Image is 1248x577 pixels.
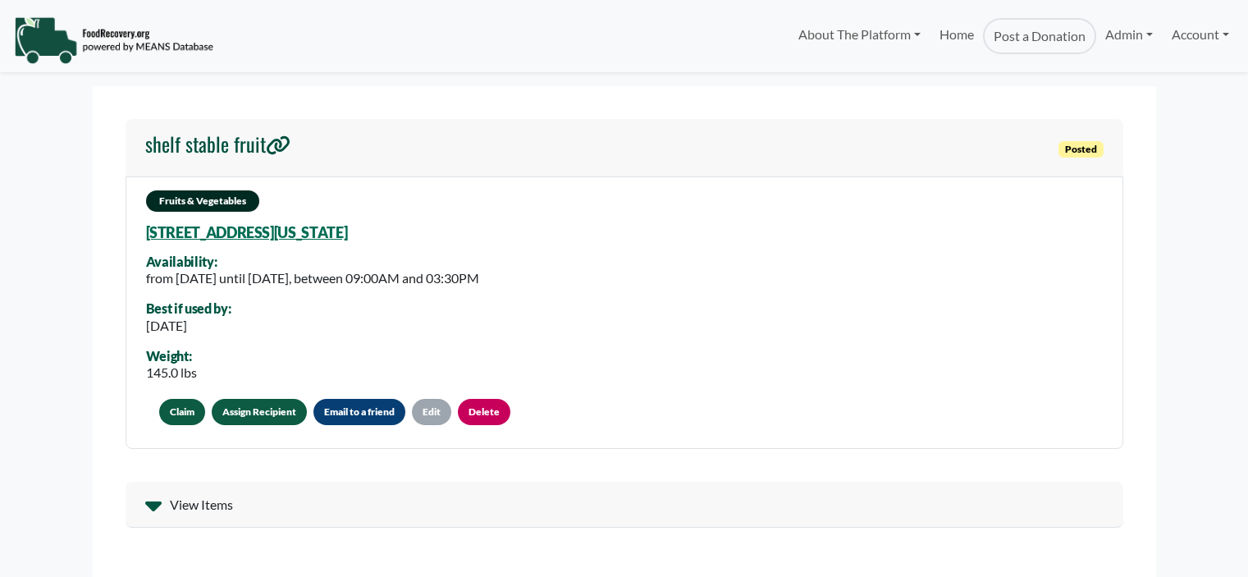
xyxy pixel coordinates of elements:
[313,399,405,425] button: Email to a friend
[789,18,930,51] a: About The Platform
[146,190,259,212] span: Fruits & Vegetables
[145,132,290,163] a: shelf stable fruit
[1058,141,1104,158] span: Posted
[170,495,233,515] span: View Items
[146,223,348,241] a: [STREET_ADDRESS][US_STATE]
[146,254,479,269] div: Availability:
[145,132,290,156] h4: shelf stable fruit
[146,268,479,288] div: from [DATE] until [DATE], between 09:00AM and 03:30PM
[146,349,197,364] div: Weight:
[159,399,205,425] button: Claim
[146,363,197,382] div: 145.0 lbs
[212,399,307,425] a: Assign Recipient
[458,399,510,425] a: Delete
[412,399,451,425] a: Edit
[1163,18,1238,51] a: Account
[146,301,231,316] div: Best if used by:
[146,316,231,336] div: [DATE]
[930,18,982,54] a: Home
[983,18,1096,54] a: Post a Donation
[14,16,213,65] img: NavigationLogo_FoodRecovery-91c16205cd0af1ed486a0f1a7774a6544ea792ac00100771e7dd3ec7c0e58e41.png
[1096,18,1162,51] a: Admin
